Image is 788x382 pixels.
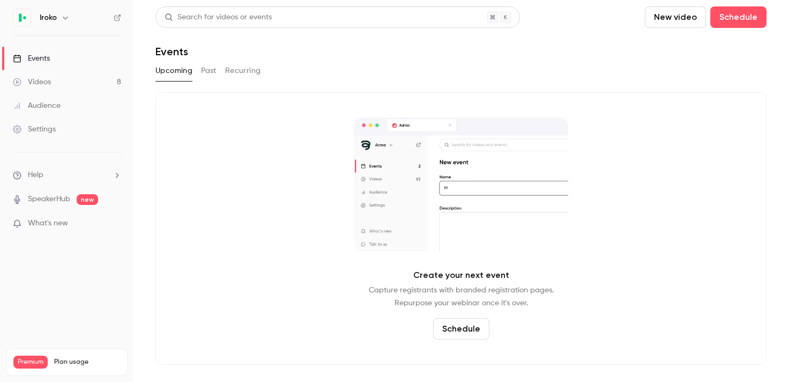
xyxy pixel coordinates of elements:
button: Past [201,62,217,79]
span: What's new [28,218,68,229]
div: Search for videos or events [165,12,272,23]
button: Schedule [710,6,767,28]
span: Plan usage [54,358,121,366]
button: Recurring [225,62,261,79]
a: SpeakerHub [28,194,70,205]
button: New video [645,6,706,28]
div: Audience [13,100,61,111]
h6: Iroko [40,12,57,23]
button: Schedule [433,318,489,340]
div: Events [13,53,50,64]
h1: Events [155,45,188,58]
span: Premium [13,356,48,369]
span: new [77,194,98,205]
p: Create your next event [413,269,509,282]
li: help-dropdown-opener [13,170,121,181]
iframe: Noticeable Trigger [108,219,121,229]
button: Upcoming [155,62,192,79]
span: Help [28,170,43,181]
div: Settings [13,124,56,135]
p: Capture registrants with branded registration pages. Repurpose your webinar once it's over. [369,284,554,310]
img: Iroko [13,9,31,26]
div: Videos [13,77,51,87]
